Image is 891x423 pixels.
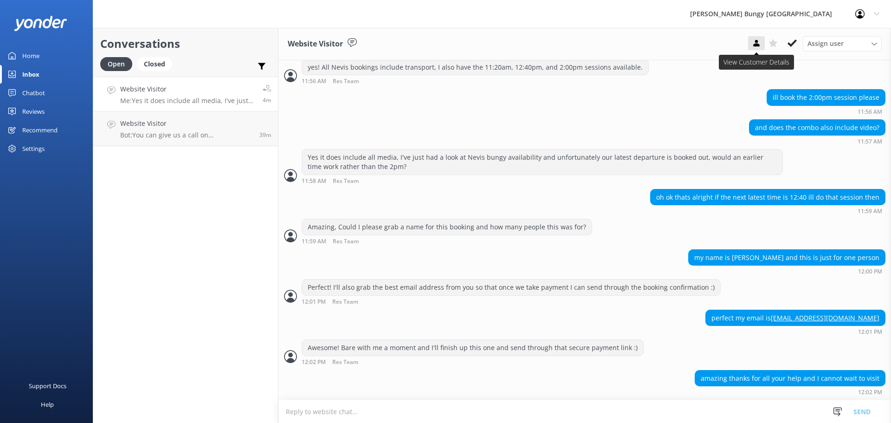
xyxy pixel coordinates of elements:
[771,313,879,322] a: [EMAIL_ADDRESS][DOMAIN_NAME]
[120,84,256,94] h4: Website Visitor
[100,57,132,71] div: Open
[767,90,885,105] div: ill book the 2:00pm session please
[120,131,252,139] p: Bot: You can give us a call on [PHONE_NUMBER] or [PHONE_NUMBER] to chat with a crew member. Our o...
[767,108,885,115] div: Sep 11 2025 11:56am (UTC +12:00) Pacific/Auckland
[302,358,644,365] div: Sep 11 2025 12:02pm (UTC +12:00) Pacific/Auckland
[22,65,39,84] div: Inbox
[302,59,648,75] div: yes! All Nevis bookings include transport, I also have the 11:20am, 12:40pm, and 2:00pm sessions ...
[14,16,67,31] img: yonder-white-logo.png
[22,139,45,158] div: Settings
[288,38,343,50] h3: Website Visitor
[695,389,885,395] div: Sep 11 2025 12:02pm (UTC +12:00) Pacific/Auckland
[137,57,172,71] div: Closed
[302,298,721,305] div: Sep 11 2025 12:01pm (UTC +12:00) Pacific/Auckland
[29,377,66,395] div: Support Docs
[302,219,592,235] div: Amazing, Could I please grab a name for this booking and how many people this was for?
[93,111,278,146] a: Website VisitorBot:You can give us a call on [PHONE_NUMBER] or [PHONE_NUMBER] to chat with a crew...
[41,395,54,414] div: Help
[749,138,885,144] div: Sep 11 2025 11:57am (UTC +12:00) Pacific/Auckland
[22,102,45,121] div: Reviews
[302,340,643,356] div: Awesome! Bare with me a moment and I'll finish up this one and send through that secure payment l...
[688,268,885,274] div: Sep 11 2025 12:00pm (UTC +12:00) Pacific/Auckland
[259,131,271,139] span: Sep 11 2025 11:23am (UTC +12:00) Pacific/Auckland
[858,269,882,274] strong: 12:00 PM
[302,178,326,184] strong: 11:58 AM
[100,35,271,52] h2: Conversations
[22,84,45,102] div: Chatbot
[706,310,885,326] div: perfect my email is
[695,371,885,386] div: amazing thanks for all your help and I cannot wait to visit
[705,328,885,335] div: Sep 11 2025 12:01pm (UTC +12:00) Pacific/Auckland
[858,208,882,214] strong: 11:59 AM
[689,250,885,266] div: my name is [PERSON_NAME] and this is just for one person
[749,120,885,136] div: and does the combo also include video?
[858,329,882,335] strong: 12:01 PM
[93,77,278,111] a: Website VisitorMe:Yes it does include all media, I've just had a look at Nevis bungy availability...
[100,59,137,69] a: Open
[302,299,326,305] strong: 12:01 PM
[302,280,720,295] div: Perfect! I'll also grab the best email address from you so that once we take payment I can send t...
[302,78,326,85] strong: 11:56 AM
[332,299,358,305] span: Res Team
[302,239,326,245] strong: 11:59 AM
[263,96,271,104] span: Sep 11 2025 11:58am (UTC +12:00) Pacific/Auckland
[333,78,359,85] span: Res Team
[858,390,882,395] strong: 12:02 PM
[650,208,885,214] div: Sep 11 2025 11:59am (UTC +12:00) Pacific/Auckland
[120,97,256,105] p: Me: Yes it does include all media, I've just had a look at Nevis bungy availability and unfortuna...
[858,139,882,144] strong: 11:57 AM
[137,59,177,69] a: Closed
[302,238,592,245] div: Sep 11 2025 11:59am (UTC +12:00) Pacific/Auckland
[302,359,326,365] strong: 12:02 PM
[302,78,649,85] div: Sep 11 2025 11:56am (UTC +12:00) Pacific/Auckland
[807,39,844,49] span: Assign user
[332,359,358,365] span: Res Team
[333,239,359,245] span: Res Team
[22,121,58,139] div: Recommend
[333,178,359,184] span: Res Team
[302,177,783,184] div: Sep 11 2025 11:58am (UTC +12:00) Pacific/Auckland
[22,46,39,65] div: Home
[651,189,885,205] div: oh ok thats alright if the next latest time is 12:40 ill do that session then
[803,36,882,51] div: Assign User
[858,109,882,115] strong: 11:56 AM
[302,150,782,174] div: Yes it does include all media, I've just had a look at Nevis bungy availability and unfortunately...
[120,118,252,129] h4: Website Visitor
